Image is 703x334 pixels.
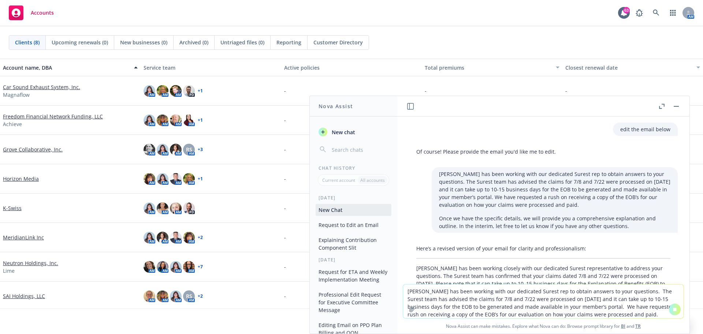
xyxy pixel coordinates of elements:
[31,10,54,16] span: Accounts
[170,114,182,126] img: photo
[284,292,286,300] span: -
[316,204,391,216] button: New Chat
[649,5,663,20] a: Search
[316,289,391,316] button: Professional Edit Request for Executive Committee Message
[144,114,155,126] img: photo
[439,214,670,230] p: Once we have the specific details, we will provide you a comprehensive explanation and outline. I...
[120,38,167,46] span: New businesses (0)
[422,59,562,76] button: Total premiums
[144,232,155,243] img: photo
[562,59,703,76] button: Closest renewal date
[310,195,397,201] div: [DATE]
[319,102,353,110] h1: Nova Assist
[310,257,397,263] div: [DATE]
[565,87,567,95] span: -
[170,232,182,243] img: photo
[623,7,630,14] div: 63
[15,38,40,46] span: Clients (8)
[284,175,286,183] span: -
[281,59,422,76] button: Active policies
[186,146,192,153] span: RS
[284,234,286,241] span: -
[635,323,641,329] a: TR
[3,64,130,71] div: Account name, DBA
[3,267,15,275] span: Lime
[3,259,58,267] a: Neutron Holdings, Inc.
[179,38,208,46] span: Archived (0)
[144,290,155,302] img: photo
[157,144,168,155] img: photo
[416,264,670,295] p: [PERSON_NAME] has been working closely with our dedicated Surest representative to address your q...
[144,173,155,185] img: photo
[316,234,391,254] button: Explaining Contribution Component Slit
[310,165,397,171] div: Chat History
[183,173,195,185] img: photo
[183,114,195,126] img: photo
[620,125,670,133] p: edit the email below
[52,38,108,46] span: Upcoming renewals (0)
[284,263,286,271] span: -
[144,144,155,155] img: photo
[276,38,301,46] span: Reporting
[170,202,182,214] img: photo
[416,148,556,155] p: Of course! Please provide the email you'd like me to edit.
[141,59,281,76] button: Service team
[186,292,192,300] span: RS
[157,173,168,185] img: photo
[666,5,680,20] a: Switch app
[632,5,647,20] a: Report a Bug
[198,147,203,152] a: + 3
[3,234,44,241] a: MeridianLink Inc
[330,144,388,155] input: Search chats
[400,319,687,334] span: Nova Assist can make mistakes. Explore what Nova can do: Browse prompt library for and
[439,170,670,209] p: [PERSON_NAME] has been working with our dedicated Surest rep to obtain answers to your questions....
[3,292,45,300] a: SAI Holdings, LLC
[565,64,692,71] div: Closest renewal date
[313,38,363,46] span: Customer Directory
[284,146,286,153] span: -
[3,175,39,183] a: Horizon Media
[157,232,168,243] img: photo
[425,87,427,95] span: -
[198,118,203,122] a: + 1
[3,120,22,128] span: Achieve
[183,85,195,97] img: photo
[316,219,391,231] button: Request to Edit an Email
[284,116,286,124] span: -
[157,290,168,302] img: photo
[157,114,168,126] img: photo
[3,113,103,120] a: Freedom Financial Network Funding, LLC
[144,85,155,97] img: photo
[425,64,551,71] div: Total premiums
[170,144,182,155] img: photo
[183,261,195,273] img: photo
[170,261,182,273] img: photo
[284,204,286,212] span: -
[3,204,22,212] a: K-Swiss
[198,177,203,181] a: + 1
[198,294,203,298] a: + 2
[198,265,203,269] a: + 7
[157,202,168,214] img: photo
[144,64,278,71] div: Service team
[360,177,385,183] p: All accounts
[3,146,63,153] a: Grove Collaborative, Inc.
[144,261,155,273] img: photo
[322,177,355,183] p: Current account
[330,128,355,136] span: New chat
[183,202,195,214] img: photo
[157,261,168,273] img: photo
[183,232,195,243] img: photo
[170,173,182,185] img: photo
[284,64,419,71] div: Active policies
[170,85,182,97] img: photo
[416,245,670,252] p: Here’s a revised version of your email for clarity and professionalism:
[6,3,57,23] a: Accounts
[3,83,80,91] a: Car Sound Exhaust System, Inc.
[284,87,286,95] span: -
[198,89,203,93] a: + 1
[170,290,182,302] img: photo
[144,202,155,214] img: photo
[198,235,203,240] a: + 2
[220,38,264,46] span: Untriaged files (0)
